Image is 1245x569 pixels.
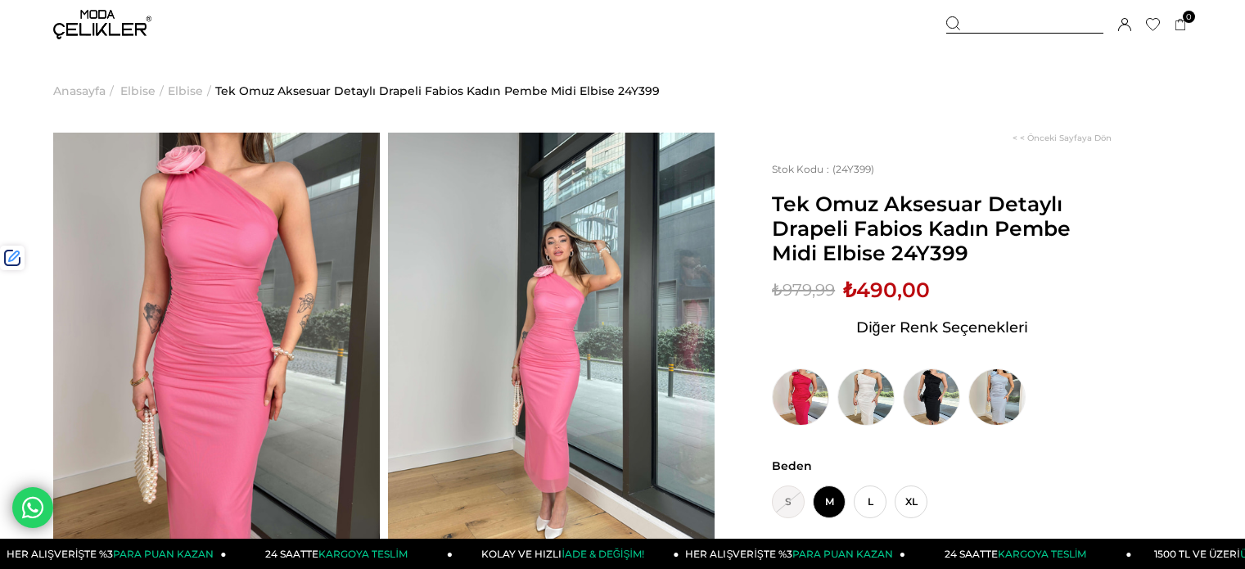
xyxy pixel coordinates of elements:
[772,163,832,175] span: Stok Kodu
[318,548,407,560] span: KARGOYA TESLİM
[453,539,679,569] a: KOLAY VE HIZLIİADE & DEĞİŞİM!
[843,278,930,302] span: ₺490,00
[968,368,1026,426] img: Tek Omuz Aksesuar Detaylı Drapeli Fabios Kadın Bebe Mavisi Midi Elbise 24Y399
[388,133,715,568] img: Fabios Elbise 24Y399
[120,49,156,133] a: Elbise
[998,548,1086,560] span: KARGOYA TESLİM
[905,539,1132,569] a: 24 SAATTEKARGOYA TESLİM
[813,485,846,518] span: M
[772,485,805,518] span: S
[168,49,215,133] li: >
[53,49,106,133] a: Anasayfa
[113,548,214,560] span: PARA PUAN KAZAN
[772,368,829,426] img: Tek Omuz Aksesuar Detaylı Drapeli Fabios Kadın Fuşya Midi Elbise 24Y399
[227,539,453,569] a: 24 SAATTEKARGOYA TESLİM
[1183,11,1195,23] span: 0
[53,49,118,133] li: >
[168,49,203,133] a: Elbise
[120,49,168,133] li: >
[562,548,643,560] span: İADE & DEĞİŞİM!
[1013,133,1112,143] a: < < Önceki Sayfaya Dön
[772,458,1112,473] span: Beden
[772,278,835,302] span: ₺979,99
[1175,19,1187,31] a: 0
[53,10,151,39] img: logo
[854,485,886,518] span: L
[903,368,960,426] img: Tek Omuz Aksesuar Detaylı Drapeli Fabios Kadın Siyah Midi Elbise 24Y399
[53,133,380,568] img: Fabios Elbise 24Y399
[215,49,660,133] a: Tek Omuz Aksesuar Detaylı Drapeli Fabios Kadın Pembe Midi Elbise 24Y399
[772,163,874,175] span: (24Y399)
[837,368,895,426] img: Tek Omuz Aksesuar Detaylı Drapeli Fabios Kadın Beyaz Midi Elbise 24Y399
[856,314,1028,341] span: Diğer Renk Seçenekleri
[792,548,893,560] span: PARA PUAN KAZAN
[772,192,1112,265] span: Tek Omuz Aksesuar Detaylı Drapeli Fabios Kadın Pembe Midi Elbise 24Y399
[679,539,906,569] a: HER ALIŞVERİŞTE %3PARA PUAN KAZAN
[895,485,927,518] span: XL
